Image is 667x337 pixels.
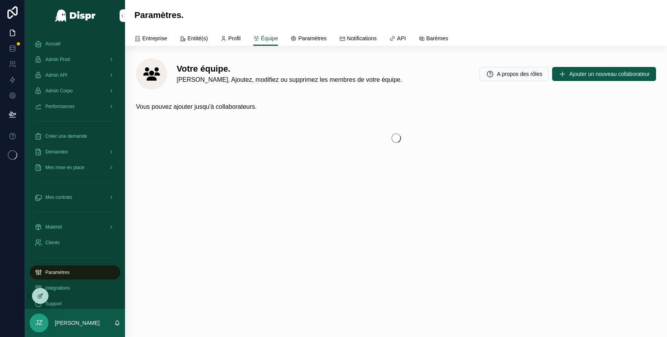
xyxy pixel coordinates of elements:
span: Profil [228,34,241,42]
p: [PERSON_NAME] [55,319,100,327]
a: Barèmes [418,31,448,47]
a: Performances [30,99,120,114]
button: A propos des rôles [479,67,549,81]
span: Intégrations [45,285,70,291]
a: Paramètres [30,265,120,279]
a: Équipe [253,31,278,46]
a: Demandes [30,145,120,159]
a: Entreprise [134,31,167,47]
a: Admin Corpo [30,84,120,98]
a: Support [30,297,120,311]
span: Notifications [347,34,377,42]
span: [PERSON_NAME], Ajoutez, modifiez ou supprimez les membres de votre équipe. [177,75,402,85]
span: Entité(s) [188,34,208,42]
span: Admin Prod [45,56,70,63]
a: Intégrations [30,281,120,295]
span: Créer une demande [45,133,87,139]
button: Ajouter un nouveau collaborateur [552,67,656,81]
a: API [389,31,406,47]
a: Entité(s) [180,31,208,47]
h1: Votre équipe. [177,63,402,75]
span: Admin Corpo [45,88,73,94]
a: Admin API [30,68,120,82]
a: Matériel [30,220,120,234]
span: Performances [45,103,75,110]
a: Mes contrats [30,190,120,204]
span: Support [45,301,62,307]
span: JZ [36,318,43,328]
span: Ajouter un nouveau collaborateur [569,70,650,78]
span: API [397,34,406,42]
span: Paramètres [45,269,70,276]
span: Mes mise en place [45,164,84,171]
span: Barèmes [426,34,448,42]
a: Notifications [339,31,377,47]
span: Accueil [45,41,61,47]
span: Demandes [45,149,68,155]
a: Créer une demande [30,129,120,143]
a: Profil [220,31,241,47]
a: Accueil [30,37,120,51]
span: Paramètres [298,34,326,42]
div: scrollable content [25,31,125,309]
span: Admin API [45,72,67,78]
span: Équipe [261,34,278,42]
a: Admin Prod [30,52,120,67]
h1: Paramètres. [134,9,184,22]
a: Paramètres [290,31,326,47]
a: Mes mise en place [30,160,120,175]
span: A propos des rôles [497,70,542,78]
p: Vous pouvez ajouter jusqu'à collaborateurs. [136,102,257,112]
span: Entreprise [142,34,167,42]
span: Mes contrats [45,194,72,200]
a: Clients [30,236,120,250]
span: Matériel [45,224,62,230]
img: App logo [54,9,96,22]
span: Clients [45,240,60,246]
